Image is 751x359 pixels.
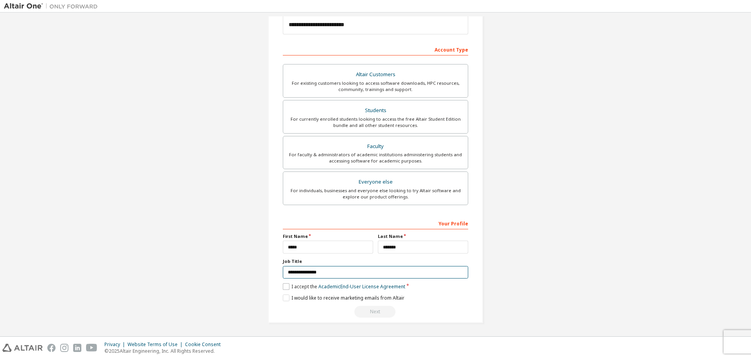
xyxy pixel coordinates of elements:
[283,295,404,301] label: I would like to receive marketing emails from Altair
[104,348,225,354] p: © 2025 Altair Engineering, Inc. All Rights Reserved.
[283,306,468,318] div: Read and acccept EULA to continue
[86,344,97,352] img: youtube.svg
[378,233,468,239] label: Last Name
[60,344,68,352] img: instagram.svg
[283,258,468,264] label: Job Title
[318,283,405,290] a: Academic End-User License Agreement
[128,341,185,348] div: Website Terms of Use
[288,105,463,116] div: Students
[283,217,468,229] div: Your Profile
[47,344,56,352] img: facebook.svg
[283,283,405,290] label: I accept the
[73,344,81,352] img: linkedin.svg
[283,233,373,239] label: First Name
[185,341,225,348] div: Cookie Consent
[288,177,463,188] div: Everyone else
[288,188,463,200] div: For individuals, businesses and everyone else looking to try Altair software and explore our prod...
[288,116,463,129] div: For currently enrolled students looking to access the free Altair Student Edition bundle and all ...
[288,80,463,93] div: For existing customers looking to access software downloads, HPC resources, community, trainings ...
[288,141,463,152] div: Faculty
[4,2,102,10] img: Altair One
[104,341,128,348] div: Privacy
[283,43,468,55] div: Account Type
[288,69,463,80] div: Altair Customers
[2,344,43,352] img: altair_logo.svg
[288,152,463,164] div: For faculty & administrators of academic institutions administering students and accessing softwa...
